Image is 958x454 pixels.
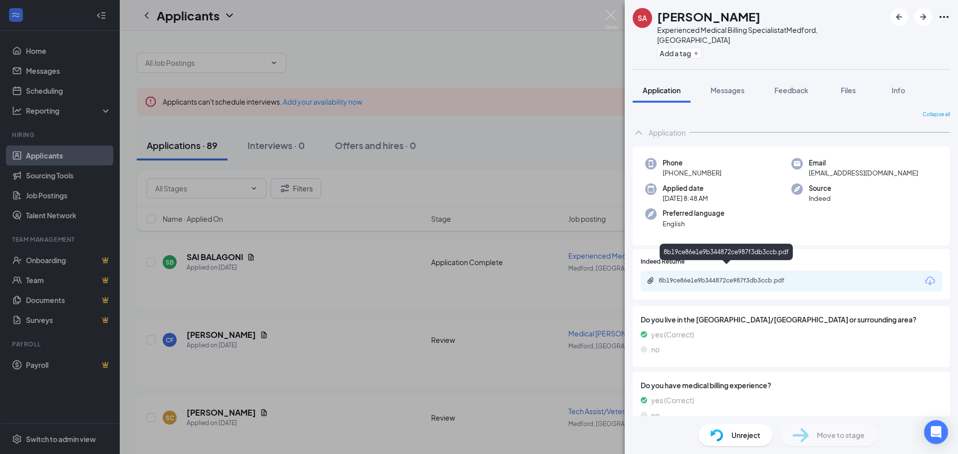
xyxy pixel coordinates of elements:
span: Info [892,86,905,95]
button: ArrowLeftNew [890,8,908,26]
span: Collapse all [923,111,950,119]
span: Do you live in the [GEOGRAPHIC_DATA]/[GEOGRAPHIC_DATA] or surrounding area? [641,314,942,325]
span: no [651,410,660,421]
svg: Paperclip [647,277,655,285]
span: Phone [663,158,721,168]
h1: [PERSON_NAME] [657,8,760,25]
svg: ArrowRight [917,11,929,23]
span: yes (Correct) [651,329,694,340]
span: Preferred language [663,208,724,218]
svg: Plus [693,50,699,56]
span: yes (Correct) [651,395,694,406]
button: PlusAdd a tag [657,48,702,58]
span: Email [809,158,918,168]
div: Application [649,128,686,138]
span: [DATE] 8:48 AM [663,193,708,203]
div: 8b19ce86e1e9b344872ce987f3db3ccb.pdf [659,277,798,285]
span: Move to stage [817,430,865,441]
span: [EMAIL_ADDRESS][DOMAIN_NAME] [809,168,918,178]
span: no [651,344,660,355]
a: Paperclip8b19ce86e1e9b344872ce987f3db3ccb.pdf [647,277,808,286]
svg: ArrowLeftNew [893,11,905,23]
div: Experienced Medical Billing Specialist at Medford, [GEOGRAPHIC_DATA] [657,25,885,45]
span: Do you have medical billing experience? [641,380,942,391]
div: SA [638,13,647,23]
span: Applied date [663,183,708,193]
svg: ChevronUp [633,127,645,139]
div: 8b19ce86e1e9b344872ce987f3db3ccb.pdf [660,244,793,260]
span: Indeed [809,193,831,203]
span: Application [643,86,681,95]
span: Files [841,86,856,95]
div: Open Intercom Messenger [924,420,948,444]
button: ArrowRight [914,8,932,26]
span: Feedback [774,86,808,95]
svg: Ellipses [938,11,950,23]
span: Indeed Resume [641,257,685,267]
span: Source [809,183,831,193]
span: [PHONE_NUMBER] [663,168,721,178]
svg: Download [924,275,936,287]
span: English [663,219,724,229]
span: Unreject [731,430,760,441]
span: Messages [711,86,744,95]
